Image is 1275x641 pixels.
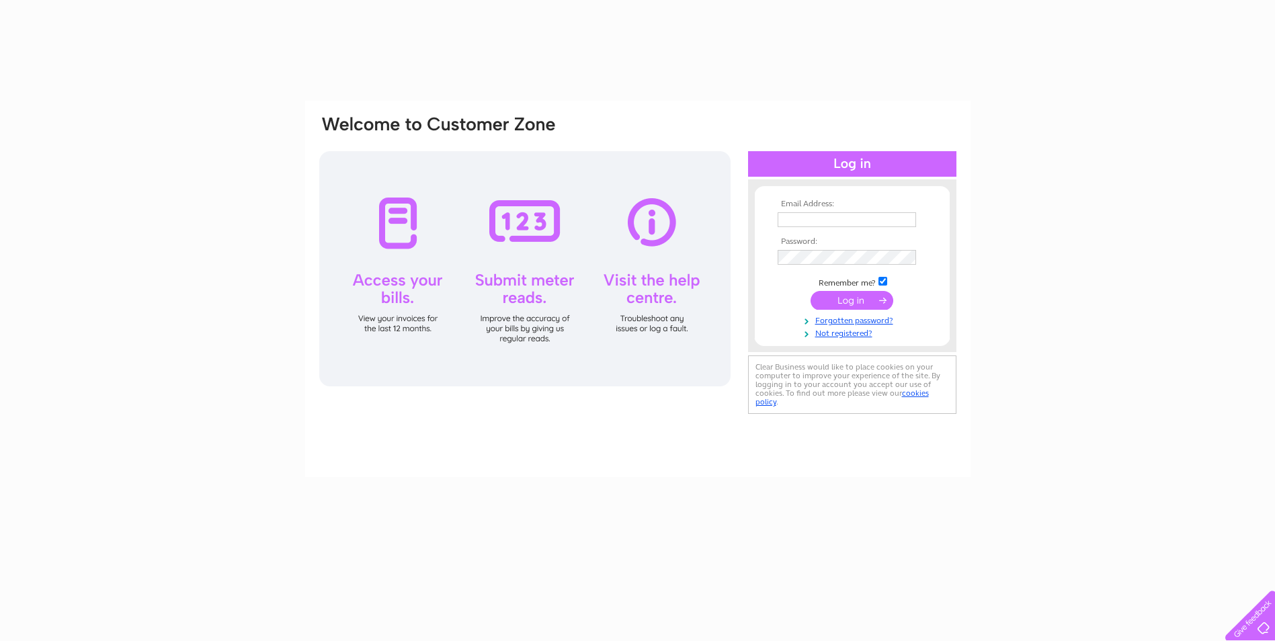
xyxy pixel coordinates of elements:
[774,275,930,288] td: Remember me?
[811,291,893,310] input: Submit
[774,237,930,247] th: Password:
[778,313,930,326] a: Forgotten password?
[778,326,930,339] a: Not registered?
[748,355,956,414] div: Clear Business would like to place cookies on your computer to improve your experience of the sit...
[774,200,930,209] th: Email Address:
[755,388,929,407] a: cookies policy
